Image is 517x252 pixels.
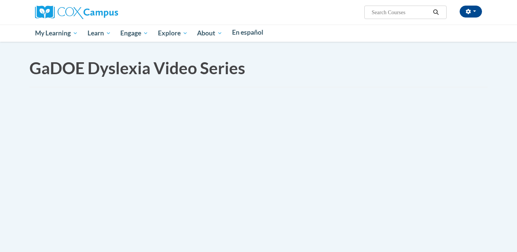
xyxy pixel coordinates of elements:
a: Explore [153,25,193,42]
span: GaDOE Dyslexia Video Series [29,58,245,78]
a: Learn [83,25,116,42]
i:  [433,10,440,15]
input: Search Courses [371,8,431,17]
span: Learn [88,29,111,38]
img: Cox Campus [35,6,118,19]
a: En español [227,25,268,40]
div: Main menu [24,25,493,42]
span: Engage [120,29,148,38]
span: My Learning [35,29,78,38]
button: Account Settings [460,6,482,18]
span: About [197,29,222,38]
span: Explore [158,29,188,38]
a: My Learning [30,25,83,42]
a: Cox Campus [35,9,118,15]
a: About [193,25,228,42]
button: Search [431,8,442,17]
a: Engage [115,25,153,42]
span: En español [232,28,263,36]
